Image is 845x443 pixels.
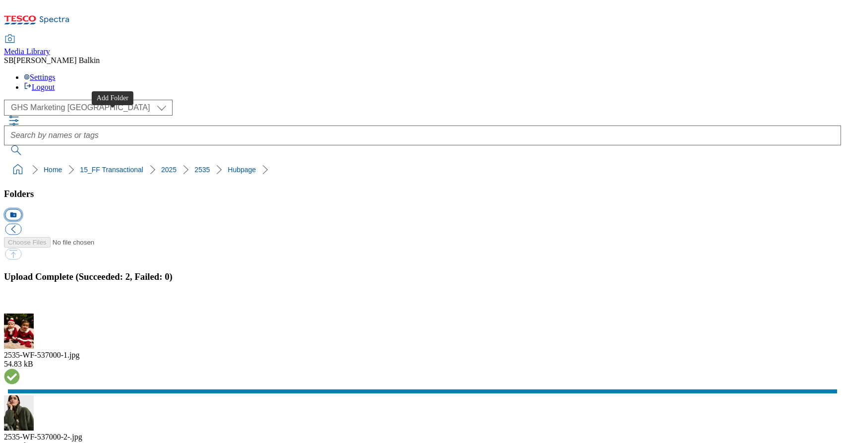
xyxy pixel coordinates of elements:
a: Logout [24,83,55,91]
img: preview [4,395,34,431]
nav: breadcrumb [4,160,841,179]
a: Hubpage [228,166,256,174]
a: 15_FF Transactional [80,166,143,174]
a: Settings [24,73,56,81]
span: SB [4,56,14,64]
a: 2535 [194,166,210,174]
a: 2025 [161,166,177,174]
div: 2535-WF-537000-2-.jpg [4,433,841,442]
input: Search by names or tags [4,126,841,145]
span: [PERSON_NAME] Balkin [14,56,100,64]
h3: Folders [4,189,841,199]
h3: Upload Complete (Succeeded: 2, Failed: 0) [4,271,841,282]
a: Media Library [4,35,50,56]
div: 2535-WF-537000-1.jpg [4,351,841,360]
a: Home [44,166,62,174]
img: preview [4,314,34,349]
a: home [10,162,26,178]
div: 54.83 kB [4,360,841,369]
span: Media Library [4,47,50,56]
